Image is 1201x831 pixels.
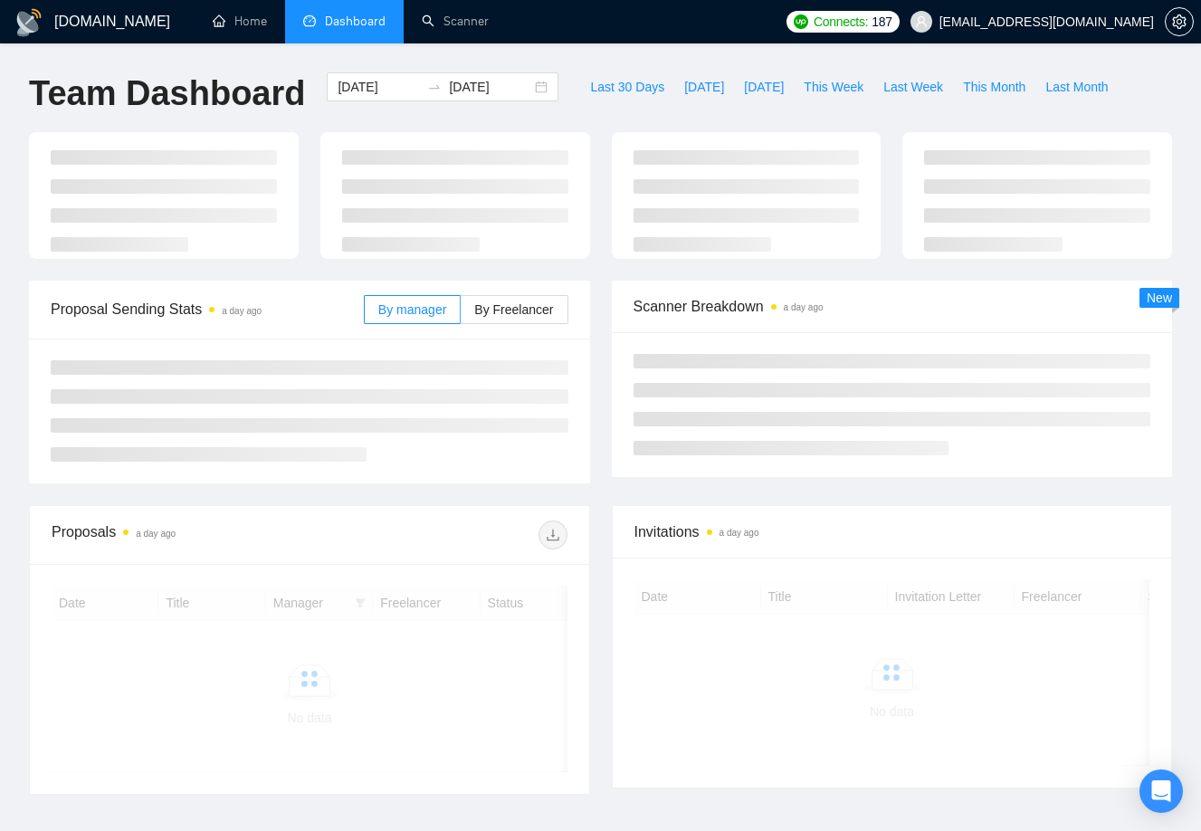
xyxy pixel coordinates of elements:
span: [DATE] [744,77,784,97]
span: Scanner Breakdown [634,295,1151,318]
h1: Team Dashboard [29,72,305,115]
input: End date [449,77,531,97]
time: a day ago [222,306,262,316]
button: Last Week [873,72,953,101]
button: This Week [794,72,873,101]
span: dashboard [303,14,316,27]
time: a day ago [784,302,824,312]
time: a day ago [720,528,759,538]
span: swap-right [427,80,442,94]
span: 187 [872,12,891,32]
span: By manager [378,302,446,317]
button: [DATE] [734,72,794,101]
span: Last Week [883,77,943,97]
button: [DATE] [674,72,734,101]
span: to [427,80,442,94]
span: Proposal Sending Stats [51,298,364,320]
span: This Month [963,77,1025,97]
span: Invitations [634,521,1150,543]
span: [DATE] [684,77,724,97]
span: Last Month [1045,77,1108,97]
a: homeHome [213,14,267,29]
div: Proposals [52,521,310,549]
span: Dashboard [325,14,386,29]
div: Open Intercom Messenger [1139,769,1183,813]
a: setting [1165,14,1194,29]
span: Connects: [814,12,868,32]
input: Start date [338,77,420,97]
button: This Month [953,72,1035,101]
time: a day ago [136,529,176,539]
img: upwork-logo.png [794,14,808,29]
span: New [1147,291,1172,305]
span: This Week [804,77,863,97]
span: By Freelancer [474,302,553,317]
span: user [915,15,928,28]
button: Last 30 Days [580,72,674,101]
button: setting [1165,7,1194,36]
button: Last Month [1035,72,1118,101]
a: searchScanner [422,14,489,29]
span: setting [1166,14,1193,29]
img: logo [14,8,43,37]
span: Last 30 Days [590,77,664,97]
